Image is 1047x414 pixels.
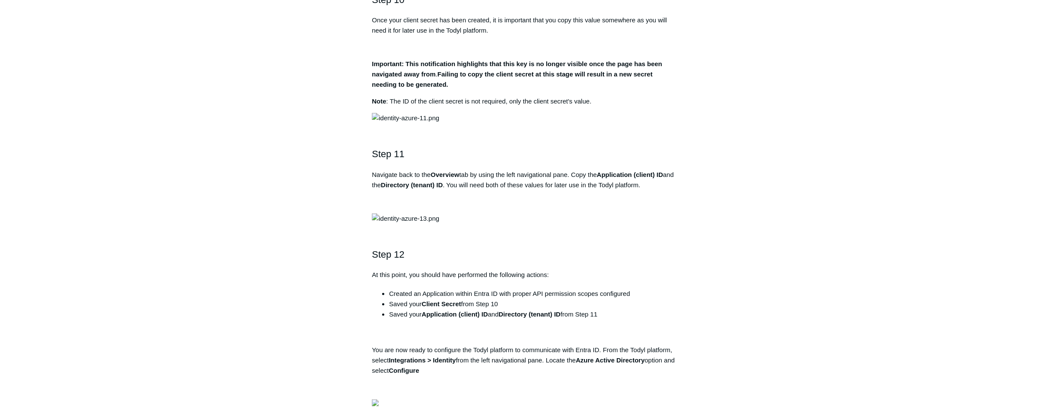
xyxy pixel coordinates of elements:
[372,170,675,190] p: Navigate back to the tab by using the left navigational pane. Copy the and the . You will need bo...
[372,247,675,262] h2: Step 12
[372,59,675,90] p: .
[389,367,419,374] strong: Configure
[389,356,456,364] strong: Integrations > Identity
[389,289,675,299] li: Created an Application within Entra ID with proper API permission scopes configured
[431,171,460,178] strong: Overview
[389,299,675,309] li: Saved your from Step 10
[372,399,379,406] img: 35158997234835
[576,356,645,364] strong: Azure Active Directory
[381,181,443,189] strong: Directory (tenant) ID
[499,310,560,318] strong: Directory (tenant) ID
[372,70,653,88] strong: Failing to copy the client secret at this stage will result in a new secret needing to be generated.
[372,96,675,107] p: : The ID of the client secret is not required, only the client secret's value.
[422,310,488,318] strong: Application (client) ID
[389,309,675,320] li: Saved your and from Step 11
[372,213,439,224] img: identity-azure-13.png
[372,113,439,123] img: identity-azure-11.png
[372,60,662,78] strong: Important: This notification highlights that this key is no longer visible once the page has been...
[372,270,675,280] p: At this point, you should have performed the following actions:
[597,171,663,178] strong: Application (client) ID
[372,97,386,105] strong: Note
[372,146,675,161] h2: Step 11
[372,345,675,376] p: You are now ready to configure the Todyl platform to communicate with Entra ID. From the Todyl pl...
[372,15,675,36] p: Once your client secret has been created, it is important that you copy this value somewhere as y...
[422,300,461,307] strong: Client Secret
